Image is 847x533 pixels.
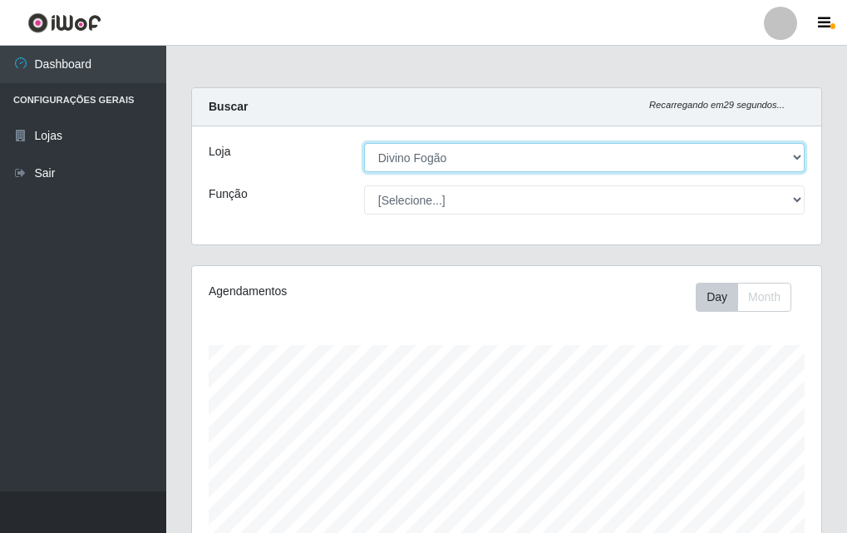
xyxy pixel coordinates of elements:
div: Agendamentos [209,283,442,300]
button: Day [696,283,738,312]
div: Toolbar with button groups [696,283,805,312]
label: Loja [209,143,230,160]
strong: Buscar [209,100,248,113]
i: Recarregando em 29 segundos... [649,100,785,110]
label: Função [209,185,248,203]
div: First group [696,283,791,312]
img: CoreUI Logo [27,12,101,33]
button: Month [737,283,791,312]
